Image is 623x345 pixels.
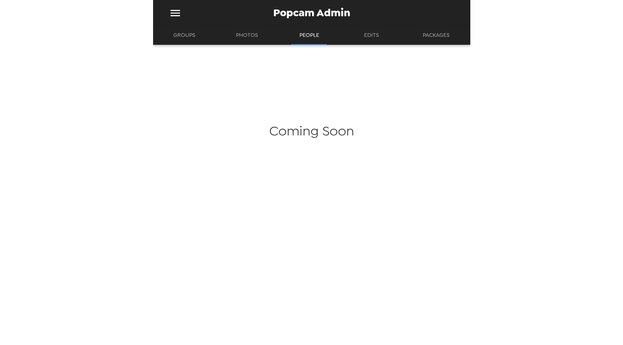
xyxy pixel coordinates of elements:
button: Groups [166,26,203,45]
span: Popcam Admin [273,8,350,18]
h4: Coming Soon [269,123,354,139]
button: Photos [229,26,265,45]
button: People [291,26,327,45]
button: Packages [416,26,457,45]
button: Edits [354,26,389,45]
